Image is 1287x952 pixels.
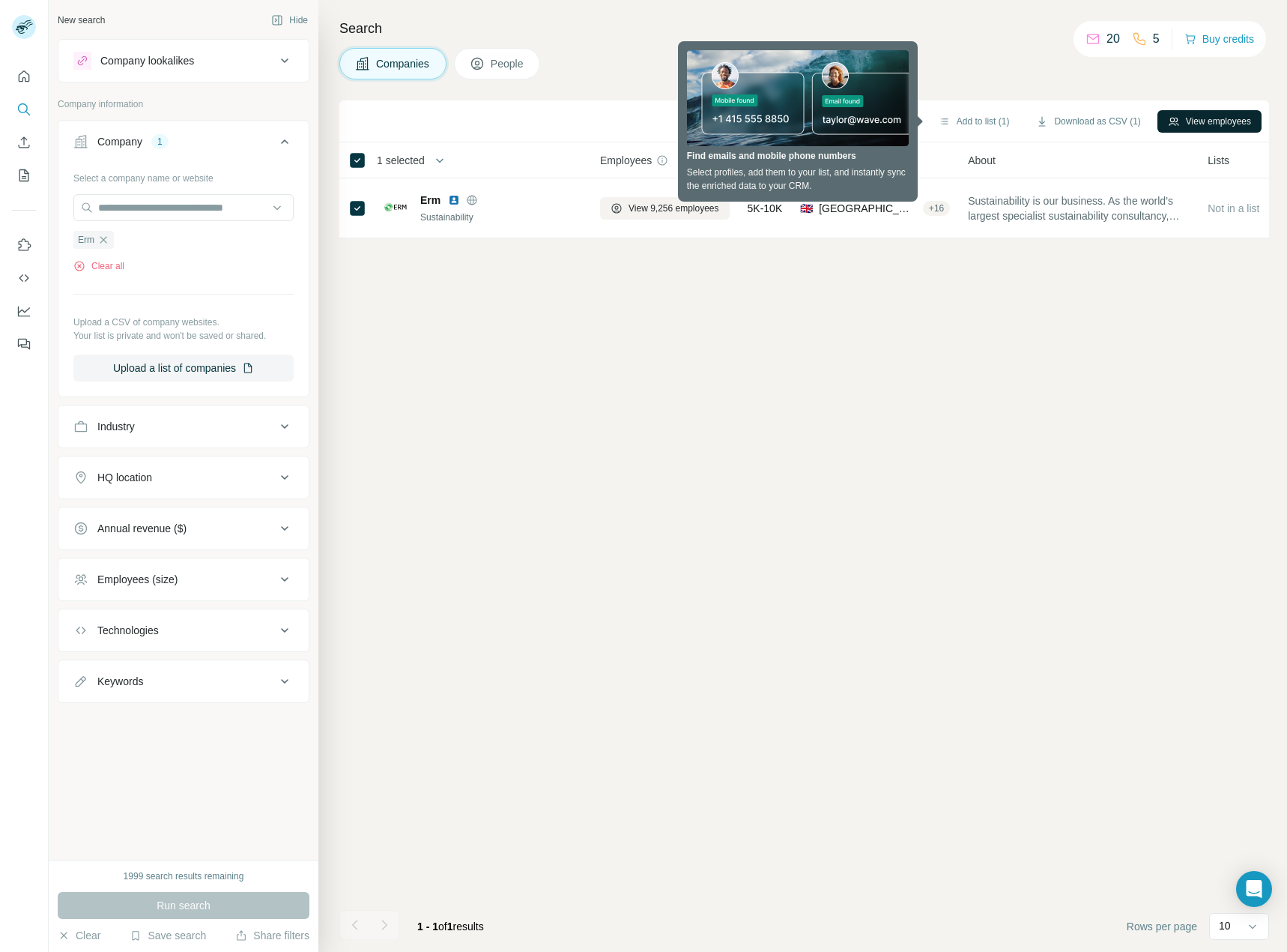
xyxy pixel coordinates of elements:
[12,129,36,156] button: Enrich CSV
[420,211,582,224] div: Sustainability
[1208,202,1259,214] span: Not in a list
[235,928,309,943] button: Share filters
[1026,110,1151,133] button: Download as CSV (1)
[800,201,813,216] span: 🇬🇧
[1219,918,1231,933] p: 10
[73,259,124,273] button: Clear all
[58,97,309,111] p: Company information
[968,193,1190,223] span: Sustainability is our business. As the world’s largest specialist sustainability consultancy, ERM...
[1236,871,1272,907] div: Open Intercom Messenger
[1184,28,1254,49] button: Buy credits
[448,194,460,206] img: LinkedIn logo
[923,202,950,215] div: + 16
[58,612,309,648] button: Technologies
[58,561,309,597] button: Employees (size)
[100,53,194,68] div: Company lookalikes
[447,921,453,933] span: 1
[58,43,309,79] button: Company lookalikes
[748,201,783,216] span: 5K-10K
[97,134,142,149] div: Company
[1127,919,1197,934] span: Rows per page
[58,124,309,166] button: Company1
[417,921,484,933] span: results
[12,331,36,358] button: Feedback
[261,9,318,31] button: Hide
[1153,30,1160,48] p: 5
[130,928,206,943] button: Save search
[97,521,187,536] div: Annual revenue ($)
[417,921,438,933] span: 1 - 1
[376,56,431,71] span: Companies
[12,232,36,259] button: Use Surfe on LinkedIn
[124,870,244,883] div: 1999 search results remaining
[1157,110,1262,133] button: View employees
[377,153,425,168] span: 1 selected
[58,510,309,546] button: Annual revenue ($)
[151,135,169,148] div: 1
[58,663,309,699] button: Keywords
[12,298,36,325] button: Dashboard
[73,355,294,382] button: Upload a list of companies
[420,193,440,208] span: Erm
[600,197,730,220] button: View 9,256 employees
[600,153,652,168] span: Employees
[339,18,1269,39] h4: Search
[73,166,294,185] div: Select a company name or website
[58,409,309,445] button: Industry
[491,56,525,71] span: People
[73,316,294,329] p: Upload a CSV of company websites.
[1106,30,1120,48] p: 20
[12,63,36,90] button: Quick start
[97,572,178,587] div: Employees (size)
[12,265,36,292] button: Use Surfe API
[78,233,94,247] span: Erm
[1208,153,1229,168] span: Lists
[12,162,36,189] button: My lists
[58,928,100,943] button: Clear
[58,460,309,495] button: HQ location
[438,921,447,933] span: of
[384,202,408,214] img: Logo of Erm
[97,419,135,434] div: Industry
[73,329,294,343] p: Your list is private and won't be saved or shared.
[928,110,1020,133] button: Add to list (1)
[97,623,159,638] div: Technologies
[58,13,105,27] div: New search
[629,202,719,215] span: View 9,256 employees
[97,674,143,689] div: Keywords
[968,153,996,168] span: About
[748,153,768,168] span: Size
[97,470,152,485] div: HQ location
[800,153,855,168] span: HQ location
[819,201,917,216] span: [GEOGRAPHIC_DATA], [GEOGRAPHIC_DATA]|[GEOGRAPHIC_DATA] Inner|[GEOGRAPHIC_DATA] ([GEOGRAPHIC_DATA]...
[12,96,36,123] button: Search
